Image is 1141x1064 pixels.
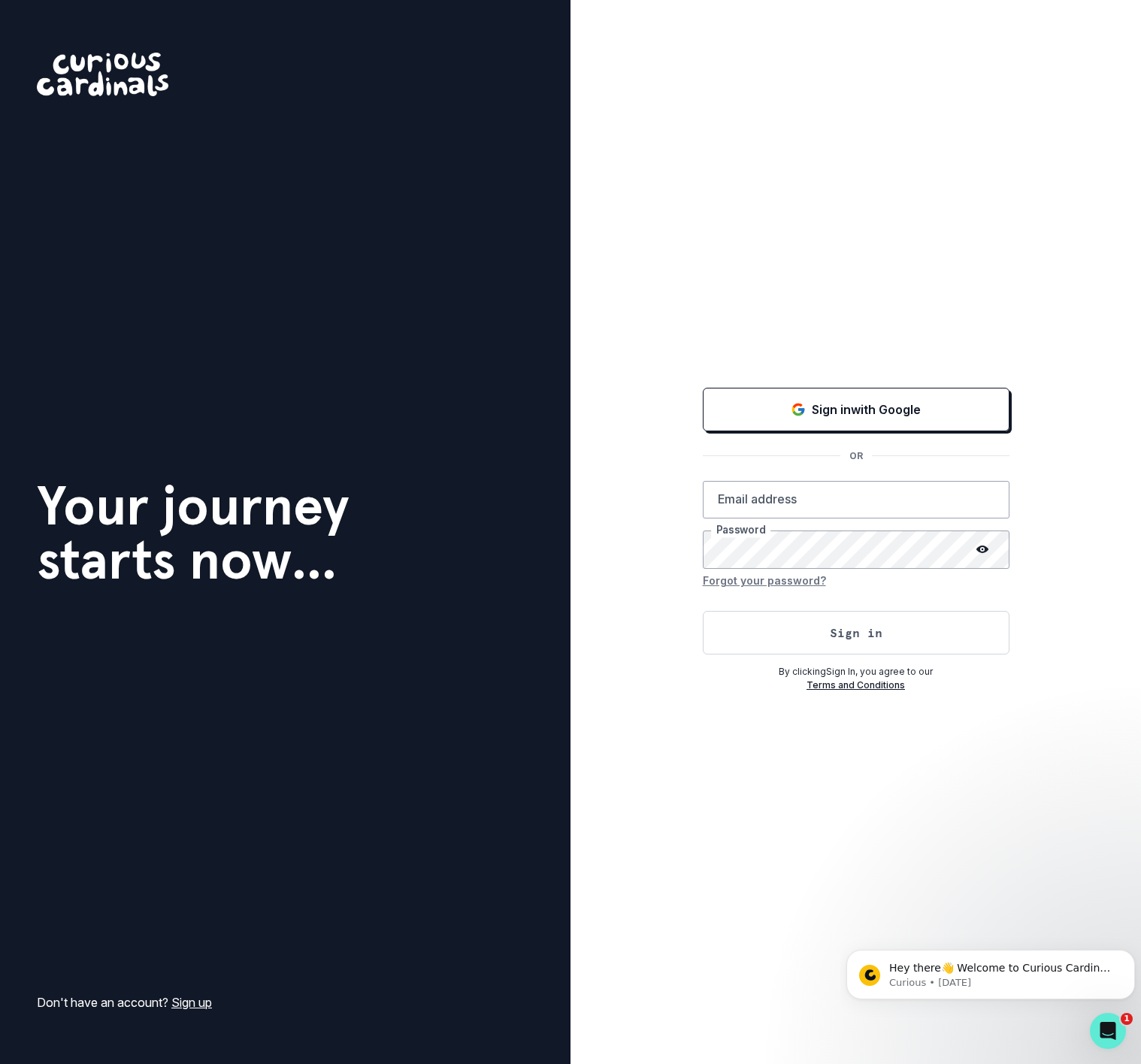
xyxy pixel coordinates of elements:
[812,401,921,419] p: Sign in with Google
[49,44,274,116] span: Hey there👋 Welcome to Curious Cardinals 🙌 Take a look around! If you have any questions or are ex...
[49,58,276,71] p: Message from Curious, sent 6w ago
[171,995,212,1010] a: Sign up
[703,611,1009,654] button: Sign in
[807,679,905,691] a: Terms and Conditions
[703,569,826,593] button: Forgot your password?
[37,993,212,1011] p: Don't have an account?
[703,665,1009,679] p: By clicking Sign In , you agree to our
[1121,1013,1133,1025] span: 1
[703,388,1009,431] button: Sign in with Google (GSuite)
[840,449,872,463] p: OR
[1090,1013,1126,1049] iframe: Intercom live chat
[840,918,1141,1023] iframe: Intercom notifications message
[37,53,168,96] img: Curious Cardinals Logo
[37,479,350,587] h1: Your journey starts now...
